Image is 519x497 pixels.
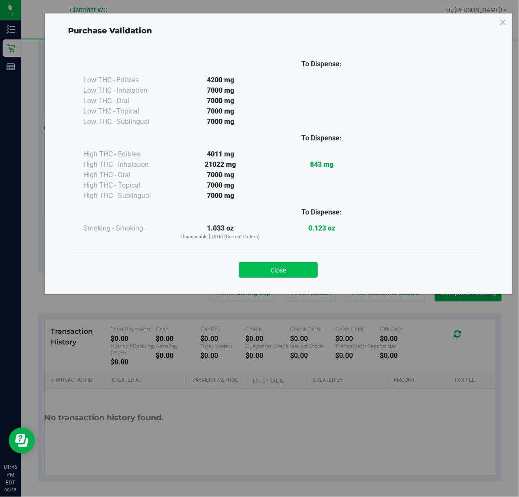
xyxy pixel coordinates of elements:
div: 7000 mg [170,85,271,96]
div: Smoking - Smoking [83,223,170,234]
div: 7000 mg [170,180,271,191]
div: To Dispense: [271,59,372,69]
div: 4011 mg [170,149,271,159]
div: 7000 mg [170,96,271,106]
div: High THC - Sublingual [83,191,170,201]
div: High THC - Inhalation [83,159,170,170]
div: 21022 mg [170,159,271,170]
div: Low THC - Sublingual [83,117,170,127]
iframe: Resource center [9,428,35,454]
div: Low THC - Oral [83,96,170,106]
div: 7000 mg [170,117,271,127]
div: High THC - Topical [83,180,170,191]
div: To Dispense: [271,207,372,218]
strong: 843 mg [310,160,333,169]
div: Low THC - Edibles [83,75,170,85]
div: Low THC - Topical [83,106,170,117]
div: High THC - Oral [83,170,170,180]
div: 7000 mg [170,106,271,117]
div: High THC - Edibles [83,149,170,159]
span: Purchase Validation [68,26,152,36]
p: Dispensable [DATE] (Current Orders) [170,234,271,241]
div: 7000 mg [170,170,271,180]
button: Close [239,262,318,278]
div: To Dispense: [271,133,372,143]
div: Low THC - Inhalation [83,85,170,96]
div: 4200 mg [170,75,271,85]
strong: 0.123 oz [308,224,335,232]
div: 7000 mg [170,191,271,201]
div: 1.033 oz [170,223,271,241]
